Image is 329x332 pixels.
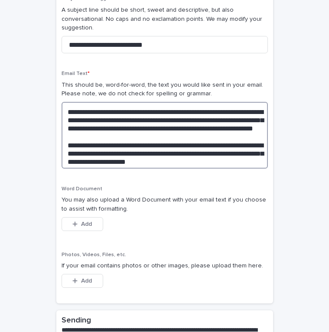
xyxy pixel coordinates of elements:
[81,278,92,284] span: Add
[62,252,126,257] span: Photos, Videos, Files, etc.
[62,186,102,192] span: Word Document
[62,316,91,326] h2: Sending
[62,261,268,270] p: If your email contains photos or other images, please upload them here.
[62,81,268,99] p: This should be, word-for-word, the text you would like sent in your email. Please note, we do not...
[62,217,103,231] button: Add
[81,221,92,227] span: Add
[62,274,103,288] button: Add
[62,195,268,214] p: You may also upload a Word Document with your email text if you choose to assist with formatting.
[62,71,90,76] span: Email Text
[62,6,268,33] p: A subject line should be short, sweet and descriptive, but also conversational. No caps and no ex...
